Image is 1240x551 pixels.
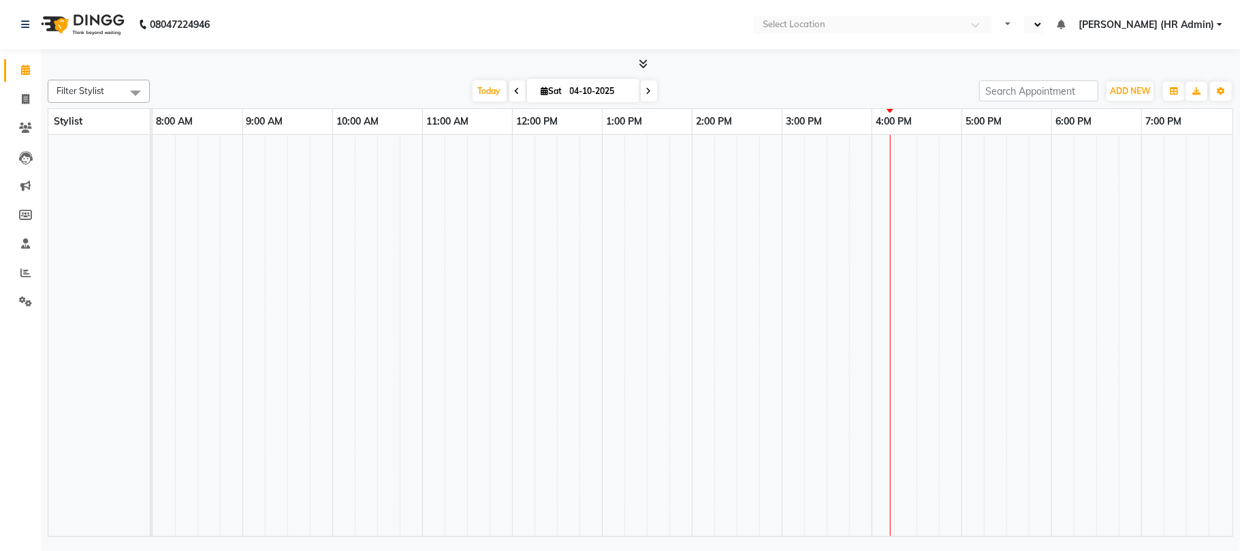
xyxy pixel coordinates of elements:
[603,112,646,131] a: 1:00 PM
[538,86,566,96] span: Sat
[979,80,1098,101] input: Search Appointment
[1079,18,1214,32] span: [PERSON_NAME] (HR Admin)
[1052,112,1095,131] a: 6:00 PM
[1110,86,1150,96] span: ADD NEW
[473,80,507,101] span: Today
[1142,112,1185,131] a: 7:00 PM
[1107,82,1154,101] button: ADD NEW
[150,5,210,44] b: 08047224946
[566,81,634,101] input: 2025-10-04
[153,112,196,131] a: 8:00 AM
[333,112,382,131] a: 10:00 AM
[962,112,1005,131] a: 5:00 PM
[763,18,825,31] div: Select Location
[423,112,472,131] a: 11:00 AM
[35,5,128,44] img: logo
[513,112,561,131] a: 12:00 PM
[872,112,915,131] a: 4:00 PM
[54,115,82,127] span: Stylist
[693,112,735,131] a: 2:00 PM
[243,112,287,131] a: 9:00 AM
[782,112,825,131] a: 3:00 PM
[57,85,104,96] span: Filter Stylist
